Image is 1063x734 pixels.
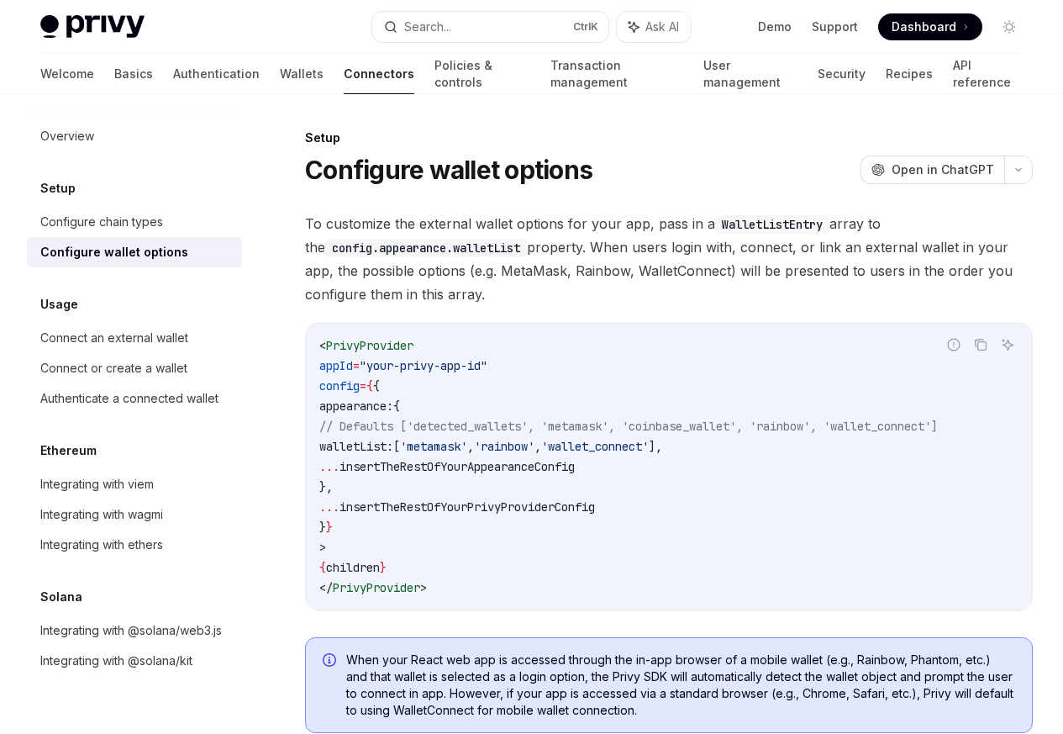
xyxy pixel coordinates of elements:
a: Connectors [344,54,414,94]
div: Configure chain types [40,212,163,232]
h5: Usage [40,294,78,314]
button: Report incorrect code [943,334,965,356]
span: "your-privy-app-id" [360,358,487,373]
a: Connect an external wallet [27,323,242,353]
a: API reference [953,54,1023,94]
span: { [366,378,373,393]
span: = [360,378,366,393]
span: { [319,560,326,575]
div: Overview [40,126,94,146]
a: Integrating with @solana/web3.js [27,615,242,646]
span: > [420,580,427,595]
span: PrivyProvider [333,580,420,595]
span: ], [649,439,662,454]
span: </ [319,580,333,595]
span: walletList: [319,439,393,454]
div: Connect an external wallet [40,328,188,348]
span: > [319,540,326,555]
div: Configure wallet options [40,242,188,262]
span: insertTheRestOfYourPrivyProviderConfig [339,499,595,515]
div: Connect or create a wallet [40,358,187,378]
a: Configure chain types [27,207,242,237]
a: Authenticate a connected wallet [27,383,242,414]
button: Open in ChatGPT [860,156,1004,184]
a: Demo [758,18,792,35]
img: light logo [40,15,145,39]
button: Toggle dark mode [996,13,1023,40]
span: } [319,520,326,535]
button: Ask AI [617,12,691,42]
span: { [393,399,400,414]
div: Authenticate a connected wallet [40,388,218,409]
span: < [319,338,326,353]
span: { [373,378,380,393]
span: PrivyProvider [326,338,413,353]
a: Integrating with @solana/kit [27,646,242,676]
span: 'metamask' [400,439,467,454]
a: Security [818,54,866,94]
span: } [380,560,387,575]
span: // Defaults ['detected_wallets', 'metamask', 'coinbase_wallet', 'rainbow', 'wallet_connect'] [319,419,938,434]
a: Support [812,18,858,35]
h5: Solana [40,587,82,607]
div: Integrating with ethers [40,535,163,555]
span: } [326,520,333,535]
a: Dashboard [878,13,982,40]
a: Integrating with viem [27,469,242,499]
div: Search... [404,17,451,37]
a: Recipes [886,54,933,94]
svg: Info [323,653,339,670]
a: Connect or create a wallet [27,353,242,383]
span: To customize the external wallet options for your app, pass in a array to the property. When user... [305,212,1033,306]
button: Search...CtrlK [372,12,608,42]
div: Integrating with wagmi [40,504,163,525]
a: Transaction management [550,54,683,94]
span: 'wallet_connect' [541,439,649,454]
span: , [534,439,541,454]
a: User management [703,54,797,94]
span: appearance: [319,399,393,414]
div: Setup [305,129,1033,146]
span: Dashboard [892,18,956,35]
span: 'rainbow' [474,439,534,454]
span: ... [319,499,339,515]
span: ... [319,459,339,474]
a: Authentication [173,54,260,94]
a: Basics [114,54,153,94]
div: Integrating with @solana/kit [40,651,192,671]
a: Wallets [280,54,324,94]
a: Overview [27,121,242,151]
button: Ask AI [997,334,1018,356]
div: Integrating with viem [40,474,154,494]
a: Policies & controls [434,54,530,94]
span: config [319,378,360,393]
span: children [326,560,380,575]
button: Copy the contents from the code block [970,334,992,356]
span: Ask AI [645,18,679,35]
span: }, [319,479,333,494]
a: Configure wallet options [27,237,242,267]
h5: Setup [40,178,76,198]
a: Integrating with wagmi [27,499,242,530]
code: config.appearance.walletList [325,239,527,257]
span: insertTheRestOfYourAppearanceConfig [339,459,575,474]
a: Welcome [40,54,94,94]
div: Integrating with @solana/web3.js [40,620,222,641]
span: Ctrl K [573,20,598,34]
span: appId [319,358,353,373]
span: , [467,439,474,454]
span: When your React web app is accessed through the in-app browser of a mobile wallet (e.g., Rainbow,... [346,652,1015,719]
code: WalletListEntry [715,215,829,234]
h1: Configure wallet options [305,155,592,185]
span: [ [393,439,400,454]
span: = [353,358,360,373]
span: Open in ChatGPT [892,161,994,178]
a: Integrating with ethers [27,530,242,560]
h5: Ethereum [40,441,97,461]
